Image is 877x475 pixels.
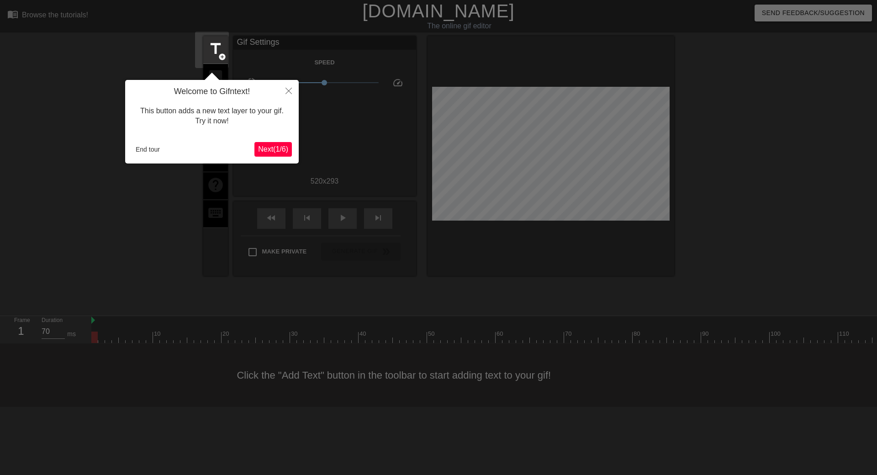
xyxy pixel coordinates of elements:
div: This button adds a new text layer to your gif. Try it now! [132,97,292,136]
span: Next ( 1 / 6 ) [258,145,288,153]
button: Close [279,80,299,101]
button: End tour [132,142,164,156]
button: Next [254,142,292,157]
h4: Welcome to Gifntext! [132,87,292,97]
